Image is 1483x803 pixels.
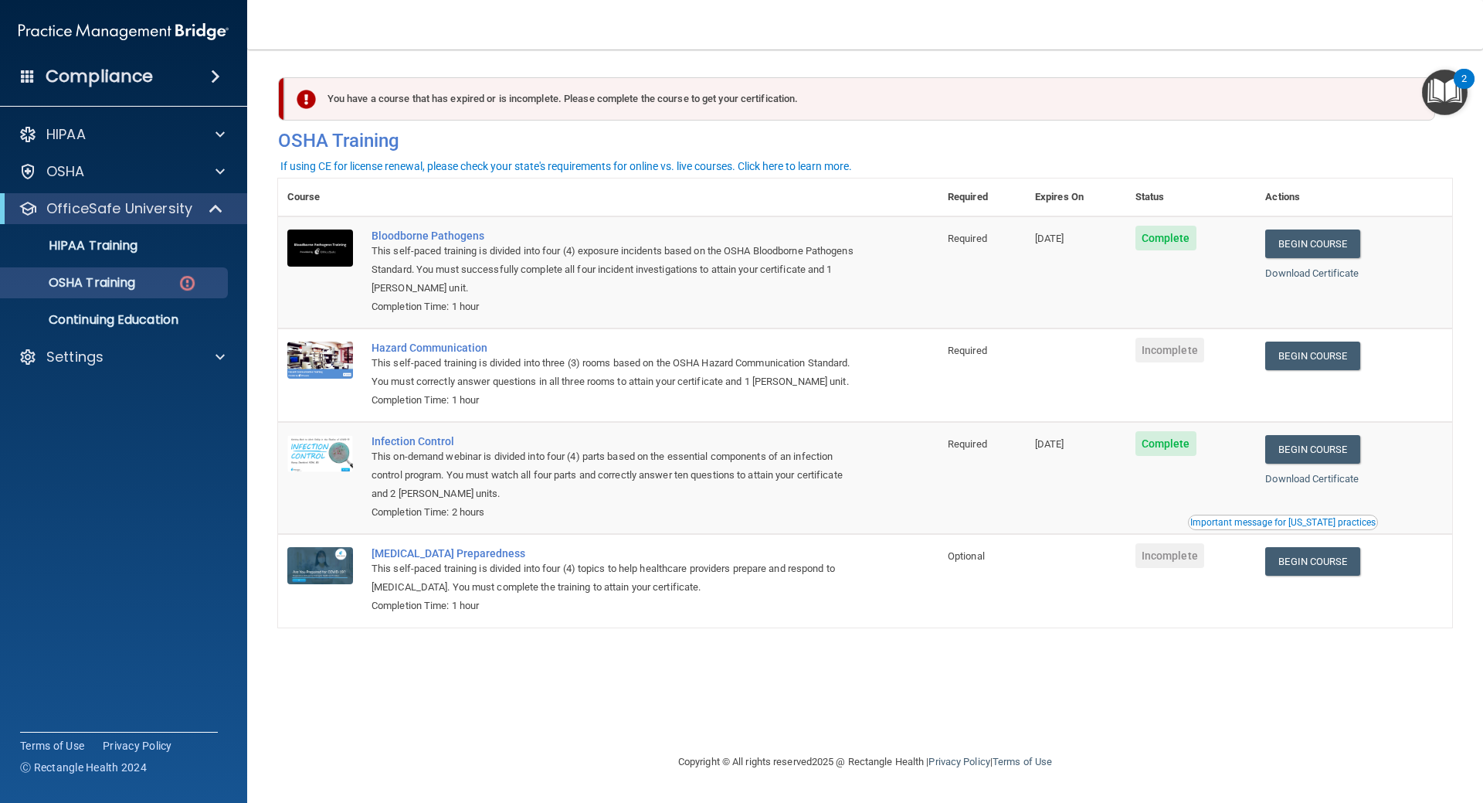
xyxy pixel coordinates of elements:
[1265,547,1359,576] a: Begin Course
[372,503,861,522] div: Completion Time: 2 hours
[46,162,85,181] p: OSHA
[278,158,854,174] button: If using CE for license renewal, please check your state's requirements for online vs. live cours...
[1422,70,1468,115] button: Open Resource Center, 2 new notifications
[372,354,861,391] div: This self-paced training is divided into three (3) rooms based on the OSHA Hazard Communication S...
[1135,338,1204,362] span: Incomplete
[948,233,987,244] span: Required
[1135,431,1196,456] span: Complete
[938,179,1026,216] th: Required
[19,16,229,47] img: PMB logo
[1035,438,1064,450] span: [DATE]
[1026,179,1126,216] th: Expires On
[1135,543,1204,568] span: Incomplete
[280,161,852,172] div: If using CE for license renewal, please check your state's requirements for online vs. live cours...
[103,738,172,754] a: Privacy Policy
[1265,267,1359,279] a: Download Certificate
[178,274,197,293] img: danger-circle.6113f641.png
[583,737,1147,787] div: Copyright © All rights reserved 2025 @ Rectangle Health | |
[278,179,362,216] th: Course
[1126,179,1257,216] th: Status
[372,298,861,316] div: Completion Time: 1 hour
[10,238,137,253] p: HIPAA Training
[993,756,1052,767] a: Terms of Use
[19,199,224,218] a: OfficeSafe University
[20,738,84,754] a: Terms of Use
[948,438,987,450] span: Required
[372,447,861,503] div: This on-demand webinar is divided into four (4) parts based on the essential components of an inf...
[1461,79,1467,99] div: 2
[278,130,1452,151] h4: OSHA Training
[1188,515,1378,530] button: Read this if you are a dental practitioner in the state of CA
[948,550,985,562] span: Optional
[372,342,861,354] a: Hazard Communication
[948,345,987,356] span: Required
[372,391,861,410] div: Completion Time: 1 hour
[372,435,861,447] a: Infection Control
[1265,435,1359,464] a: Begin Course
[1216,693,1464,755] iframe: Drift Widget Chat Controller
[1256,179,1452,216] th: Actions
[284,77,1435,121] div: You have a course that has expired or is incomplete. Please complete the course to get your certi...
[1265,342,1359,370] a: Begin Course
[19,348,225,366] a: Settings
[1265,473,1359,485] a: Download Certificate
[1135,226,1196,250] span: Complete
[46,125,86,144] p: HIPAA
[372,547,861,560] a: [MEDICAL_DATA] Preparedness
[46,348,104,366] p: Settings
[372,242,861,298] div: This self-paced training is divided into four (4) exposure incidents based on the OSHA Bloodborne...
[372,230,861,242] a: Bloodborne Pathogens
[372,560,861,597] div: This self-paced training is divided into four (4) topics to help healthcare providers prepare and...
[20,760,147,775] span: Ⓒ Rectangle Health 2024
[1035,233,1064,244] span: [DATE]
[19,162,225,181] a: OSHA
[19,125,225,144] a: HIPAA
[46,66,153,87] h4: Compliance
[372,597,861,615] div: Completion Time: 1 hour
[10,312,221,328] p: Continuing Education
[928,756,989,767] a: Privacy Policy
[10,275,135,291] p: OSHA Training
[46,199,192,218] p: OfficeSafe University
[297,90,316,109] img: exclamation-circle-solid-danger.72ef9ffc.png
[1265,230,1359,258] a: Begin Course
[1190,518,1376,527] div: Important message for [US_STATE] practices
